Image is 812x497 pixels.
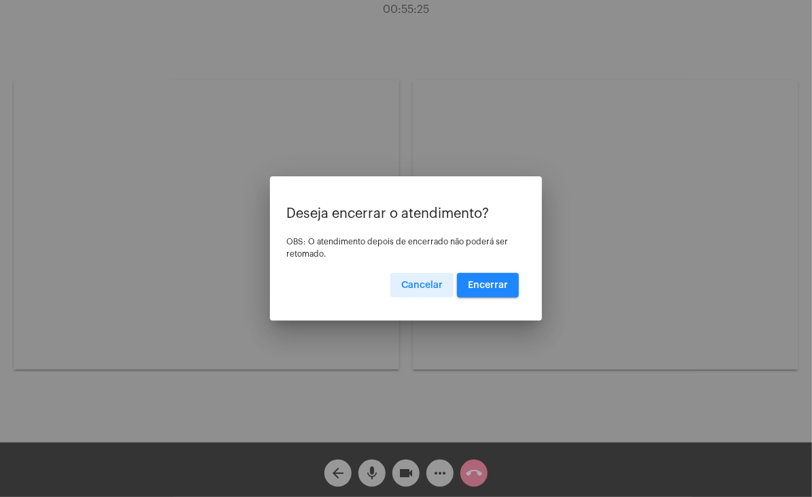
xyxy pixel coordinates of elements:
span: Encerrar [468,280,508,290]
button: Cancelar [390,273,454,298]
span: OBS: O atendimento depois de encerrado não poderá ser retomado. [286,238,508,258]
p: Deseja encerrar o atendimento? [286,206,526,221]
span: Cancelar [401,280,443,290]
button: Encerrar [457,273,519,298]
